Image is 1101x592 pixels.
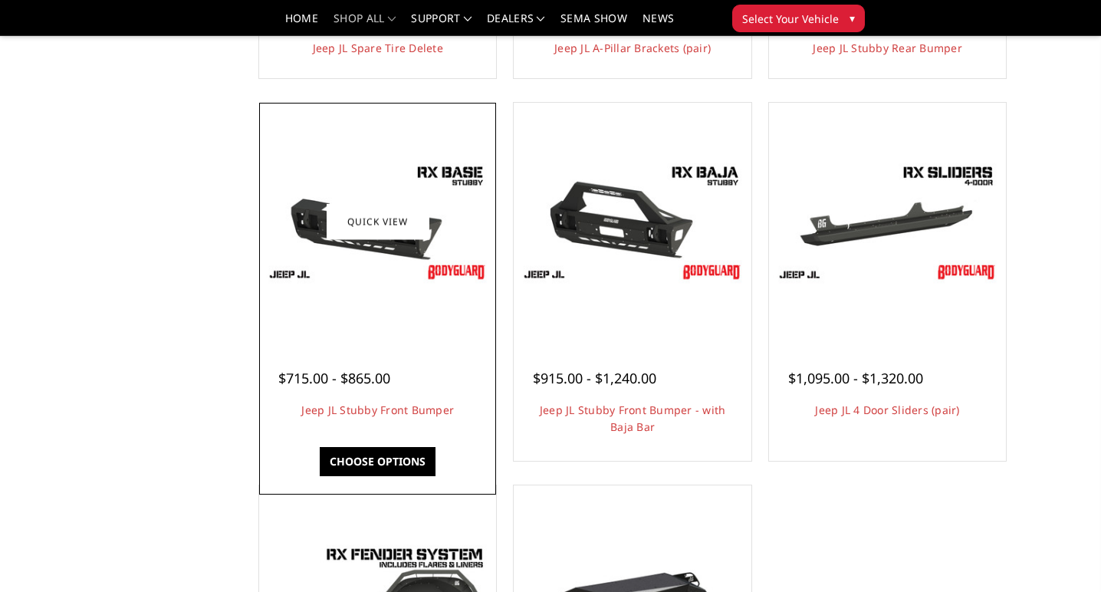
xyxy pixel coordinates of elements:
[533,369,656,387] span: $915.00 - $1,240.00
[540,403,726,434] a: Jeep JL Stubby Front Bumper - with Baja Bar
[320,447,435,476] a: Choose Options
[327,204,429,240] a: Quick view
[813,41,962,55] a: Jeep JL Stubby Rear Bumper
[411,13,472,35] a: Support
[278,369,390,387] span: $715.00 - $865.00
[313,41,443,55] a: Jeep JL Spare Tire Delete
[263,107,492,336] a: Jeep JL Stubby Front Bumper
[518,107,747,336] a: Jeep JL Stubby Front Bumper - with Baja Bar Jeep JL Stubby Front Bumper - with Baja Bar
[643,13,674,35] a: News
[815,403,959,417] a: Jeep JL 4 Door Sliders (pair)
[773,107,1002,336] a: Jeep JL 4 Door Sliders (pair) Jeep JL 4 Door Sliders (pair)
[301,403,454,417] a: Jeep JL Stubby Front Bumper
[263,157,492,286] img: Jeep JL Stubby Front Bumper
[334,13,396,35] a: shop all
[850,10,855,26] span: ▾
[560,13,627,35] a: SEMA Show
[487,13,545,35] a: Dealers
[732,5,865,32] button: Select Your Vehicle
[742,11,839,27] span: Select Your Vehicle
[788,369,923,387] span: $1,095.00 - $1,320.00
[554,41,711,55] a: Jeep JL A-Pillar Brackets (pair)
[285,13,318,35] a: Home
